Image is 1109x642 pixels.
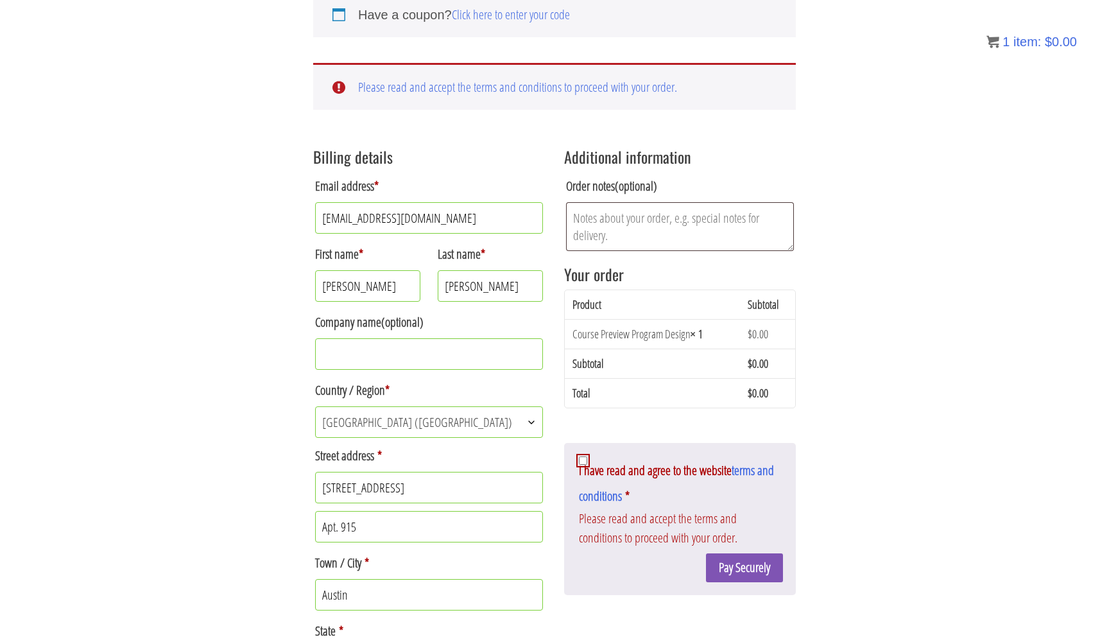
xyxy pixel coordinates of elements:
[315,173,543,199] label: Email address
[381,313,424,331] span: (optional)
[315,406,543,438] span: Country / Region
[986,35,1077,49] a: 1 item: $0.00
[315,443,543,469] label: Street address
[625,487,630,505] abbr: required
[579,456,587,465] input: I have read and agree to the websiteterms and conditions *
[740,290,795,319] th: Subtotal
[564,148,796,165] h3: Additional information
[452,6,570,23] a: Click here to enter your code
[579,462,774,505] a: terms and conditions
[615,177,657,195] span: (optional)
[691,326,703,342] strong: × 1
[315,309,543,335] label: Company name
[315,511,543,542] input: Apartment, suite, unit, etc. (optional)
[316,407,542,437] span: United States (US)
[748,356,752,371] span: $
[564,266,796,282] h3: Your order
[748,385,768,401] bdi: 0.00
[986,35,999,48] img: icon11.png
[565,349,740,378] th: Subtotal
[1013,35,1041,49] span: item:
[1045,35,1077,49] bdi: 0.00
[315,241,420,267] label: First name
[315,377,543,403] label: Country / Region
[564,426,796,438] iframe: PayPal Message 1
[706,553,783,582] button: Pay Securely
[579,509,781,548] p: Please read and accept the terms and conditions to proceed with your order.
[565,378,740,408] th: Total
[358,78,677,96] a: Please read and accept the terms and conditions to proceed with your order.
[579,462,774,505] span: I have read and agree to the website
[315,472,543,503] input: House number and street name
[748,385,752,401] span: $
[1002,35,1010,49] span: 1
[748,356,768,371] bdi: 0.00
[438,241,543,267] label: Last name
[315,550,543,576] label: Town / City
[565,319,740,349] td: Course Preview Program Design
[748,326,768,342] bdi: 0.00
[748,326,752,342] span: $
[1045,35,1052,49] span: $
[565,290,740,319] th: Product
[313,148,545,165] h3: Billing details
[566,173,794,199] label: Order notes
